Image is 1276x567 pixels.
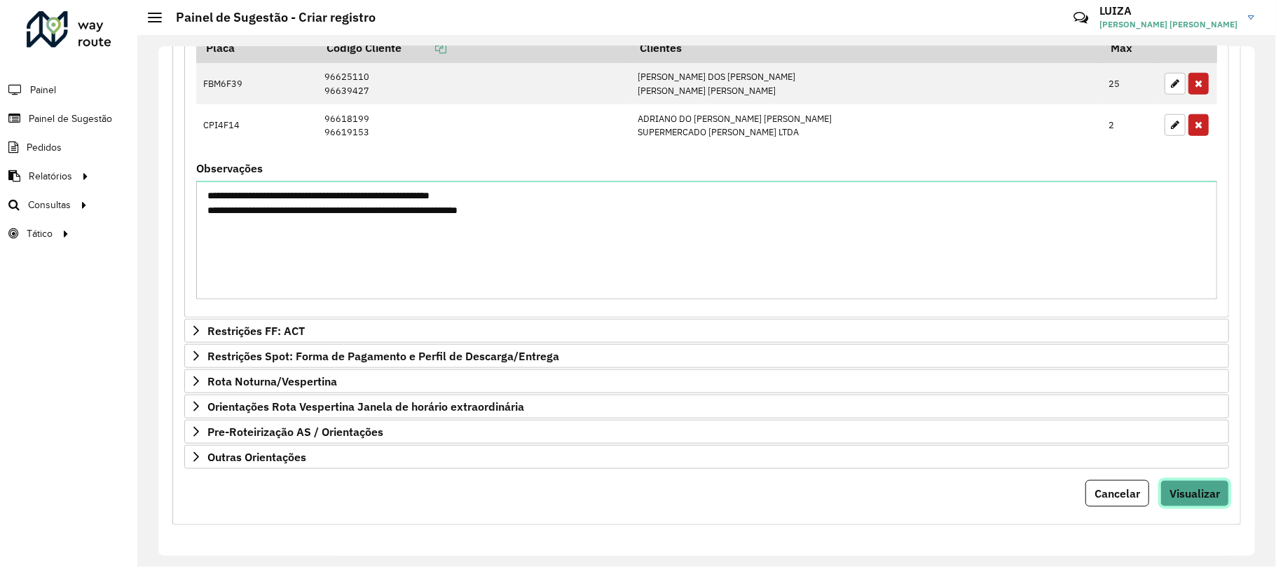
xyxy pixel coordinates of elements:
[631,104,1102,146] td: ADRIANO DO [PERSON_NAME] [PERSON_NAME] SUPERMERCADO [PERSON_NAME] LTDA
[317,63,630,104] td: 96625110 96639427
[207,325,305,336] span: Restrições FF: ACT
[1085,480,1149,507] button: Cancelar
[1099,4,1237,18] h3: LUIZA
[1169,486,1220,500] span: Visualizar
[196,160,263,177] label: Observações
[162,10,376,25] h2: Painel de Sugestão - Criar registro
[207,426,383,437] span: Pre-Roteirização AS / Orientações
[631,33,1102,63] th: Clientes
[196,33,317,63] th: Placa
[184,369,1229,393] a: Rota Noturna/Vespertina
[29,169,72,184] span: Relatórios
[317,33,630,63] th: Código Cliente
[30,83,56,97] span: Painel
[317,104,630,146] td: 96618199 96619153
[1102,63,1158,104] td: 25
[29,111,112,126] span: Painel de Sugestão
[207,376,337,387] span: Rota Noturna/Vespertina
[207,401,524,412] span: Orientações Rota Vespertina Janela de horário extraordinária
[207,451,306,463] span: Outras Orientações
[27,140,62,155] span: Pedidos
[28,198,71,212] span: Consultas
[196,104,317,146] td: CPI4F14
[184,445,1229,469] a: Outras Orientações
[1095,486,1140,500] span: Cancelar
[184,319,1229,343] a: Restrições FF: ACT
[184,420,1229,444] a: Pre-Roteirização AS / Orientações
[402,41,446,55] a: Copiar
[1102,104,1158,146] td: 2
[1160,480,1229,507] button: Visualizar
[1099,18,1237,31] span: [PERSON_NAME] [PERSON_NAME]
[27,226,53,241] span: Tático
[1066,3,1096,33] a: Contato Rápido
[1102,33,1158,63] th: Max
[196,63,317,104] td: FBM6F39
[631,63,1102,104] td: [PERSON_NAME] DOS [PERSON_NAME] [PERSON_NAME] [PERSON_NAME]
[184,395,1229,418] a: Orientações Rota Vespertina Janela de horário extraordinária
[207,350,559,362] span: Restrições Spot: Forma de Pagamento e Perfil de Descarga/Entrega
[184,344,1229,368] a: Restrições Spot: Forma de Pagamento e Perfil de Descarga/Entrega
